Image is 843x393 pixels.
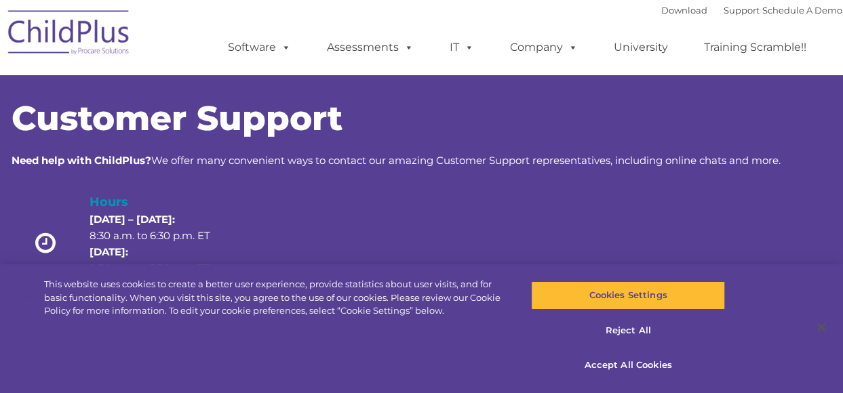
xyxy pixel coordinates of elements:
[313,34,427,61] a: Assessments
[806,312,836,342] button: Close
[531,281,725,310] button: Cookies Settings
[600,34,682,61] a: University
[724,5,760,16] a: Support
[12,154,781,167] span: We offer many convenient ways to contact our amazing Customer Support representatives, including ...
[90,213,175,226] strong: [DATE] – [DATE]:
[90,245,128,258] strong: [DATE]:
[44,278,506,318] div: This website uses cookies to create a better user experience, provide statistics about user visit...
[531,351,725,379] button: Accept All Cookies
[661,5,707,16] a: Download
[12,154,151,167] strong: Need help with ChildPlus?
[762,5,842,16] a: Schedule A Demo
[90,211,233,276] p: 8:30 a.m. to 6:30 p.m. ET 8:30 a.m. to 5:30 p.m. ET
[12,98,342,139] span: Customer Support
[1,1,137,68] img: ChildPlus by Procare Solutions
[436,34,488,61] a: IT
[496,34,591,61] a: Company
[531,316,725,345] button: Reject All
[90,192,233,211] h4: Hours
[661,5,842,16] font: |
[214,34,305,61] a: Software
[690,34,820,61] a: Training Scramble!!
